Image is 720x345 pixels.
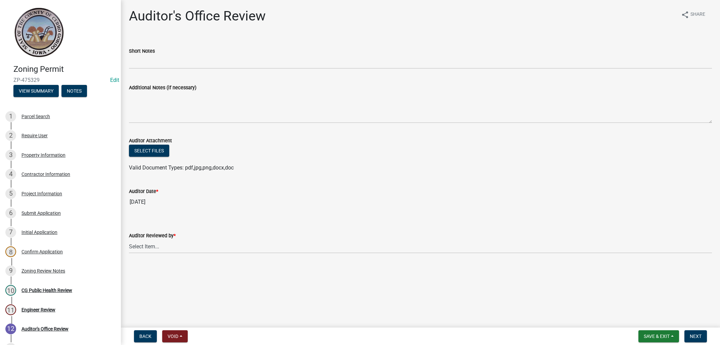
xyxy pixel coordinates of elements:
a: Edit [110,77,119,83]
div: Submit Application [21,211,61,215]
div: 6 [5,208,16,218]
wm-modal-confirm: Edit Application Number [110,77,119,83]
div: 3 [5,150,16,160]
label: Auditor Reviewed by [129,234,176,238]
button: View Summary [13,85,59,97]
div: Require User [21,133,48,138]
div: Parcel Search [21,114,50,119]
div: CG Public Health Review [21,288,72,293]
div: 8 [5,246,16,257]
div: 11 [5,304,16,315]
div: 10 [5,285,16,296]
button: Save & Exit [638,330,679,342]
label: Additional Notes (if necessary) [129,86,196,90]
button: Select files [129,145,169,157]
span: Share [690,11,705,19]
div: Confirm Application [21,249,63,254]
span: ZP-475329 [13,77,107,83]
div: 4 [5,169,16,180]
div: 7 [5,227,16,238]
label: Auditor Date [129,189,158,194]
div: Project Information [21,191,62,196]
div: Engineer Review [21,307,55,312]
button: Void [162,330,188,342]
span: Back [139,334,151,339]
span: Save & Exit [644,334,670,339]
label: Short Notes [129,49,155,54]
div: 12 [5,324,16,334]
span: Valid Document Types: pdf,jpg,png,docx,doc [129,164,234,171]
img: Cerro Gordo County, Iowa [13,7,64,57]
div: Property Information [21,153,65,157]
wm-modal-confirm: Notes [61,89,87,94]
span: Void [168,334,178,339]
div: Zoning Review Notes [21,268,65,273]
h4: Zoning Permit [13,64,116,74]
div: 5 [5,188,16,199]
button: Notes [61,85,87,97]
button: Back [134,330,157,342]
div: Auditor's Office Review [21,327,69,331]
div: Initial Application [21,230,57,235]
span: Next [690,334,702,339]
div: 2 [5,130,16,141]
div: 1 [5,111,16,122]
div: 9 [5,265,16,276]
button: Next [684,330,707,342]
h1: Auditor's Office Review [129,8,266,24]
i: share [681,11,689,19]
wm-modal-confirm: Summary [13,89,59,94]
label: Auditor Attachment [129,139,172,143]
button: shareShare [676,8,711,21]
div: Contractor Information [21,172,70,177]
